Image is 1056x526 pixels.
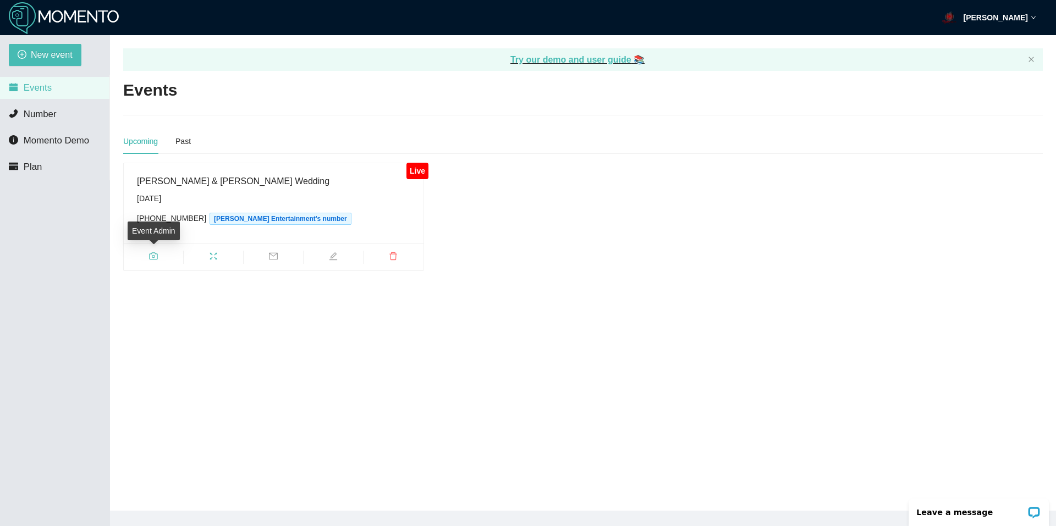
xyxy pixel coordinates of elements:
[137,174,410,188] div: [PERSON_NAME] & [PERSON_NAME] Wedding
[1028,56,1035,63] button: close
[24,162,42,172] span: Plan
[210,213,351,225] span: [PERSON_NAME] Entertainment's number
[123,79,177,102] h2: Events
[9,162,18,171] span: credit-card
[244,252,303,264] span: mail
[964,13,1028,22] strong: [PERSON_NAME]
[9,44,81,66] button: plus-circleNew event
[18,50,26,60] span: plus-circle
[304,252,363,264] span: edit
[24,135,89,146] span: Momento Demo
[9,82,18,92] span: calendar
[123,135,158,147] div: Upcoming
[901,491,1056,526] iframe: LiveChat chat widget
[124,252,183,264] span: camera
[1031,15,1036,20] span: down
[24,109,57,119] span: Number
[31,48,73,62] span: New event
[137,192,410,204] div: [DATE]
[9,109,18,118] span: phone
[137,212,410,225] div: [PHONE_NUMBER]
[128,222,180,240] div: Event Admin
[634,55,645,64] span: laptop
[941,9,958,27] img: ACg8ocKrD-Z9VVkub3mzv3CsmpI4evf6CqUCrBPsHOOiMklzsNQ9Neo4=s96-c
[24,82,52,93] span: Events
[184,252,243,264] span: fullscreen
[9,135,18,145] span: info-circle
[406,163,428,179] div: Live
[175,135,191,147] div: Past
[364,252,424,264] span: delete
[510,55,645,64] a: Try our demo and user guide laptop
[9,2,119,35] img: RequestNow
